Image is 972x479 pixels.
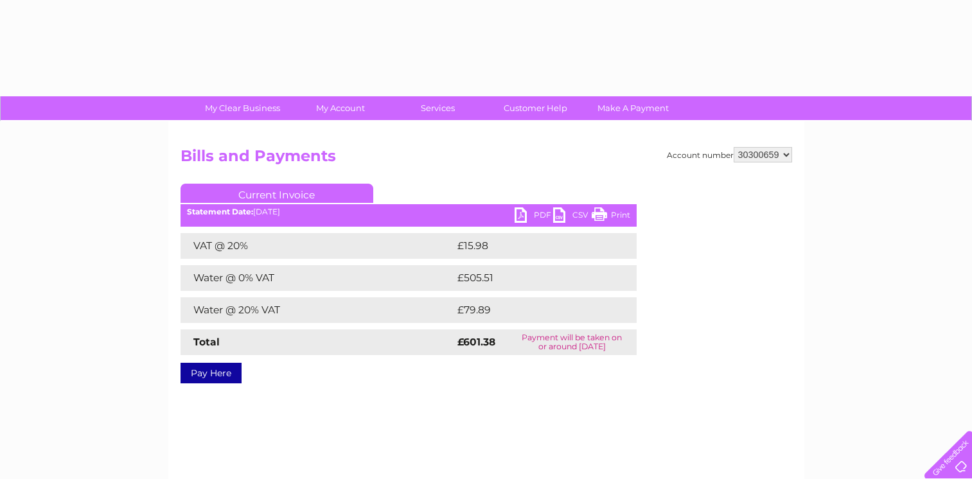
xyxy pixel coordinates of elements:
td: £505.51 [454,265,613,291]
a: My Clear Business [190,96,296,120]
a: Print [592,207,630,226]
a: Customer Help [482,96,588,120]
a: CSV [553,207,592,226]
td: £79.89 [454,297,612,323]
td: Water @ 20% VAT [181,297,454,323]
a: My Account [287,96,393,120]
td: £15.98 [454,233,610,259]
td: Water @ 0% VAT [181,265,454,291]
strong: £601.38 [457,336,495,348]
div: [DATE] [181,207,637,216]
a: Services [385,96,491,120]
a: PDF [515,207,553,226]
a: Pay Here [181,363,242,383]
div: Account number [667,147,792,162]
td: VAT @ 20% [181,233,454,259]
a: Make A Payment [580,96,686,120]
b: Statement Date: [187,207,253,216]
strong: Total [193,336,220,348]
h2: Bills and Payments [181,147,792,171]
td: Payment will be taken on or around [DATE] [508,329,637,355]
a: Current Invoice [181,184,373,203]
